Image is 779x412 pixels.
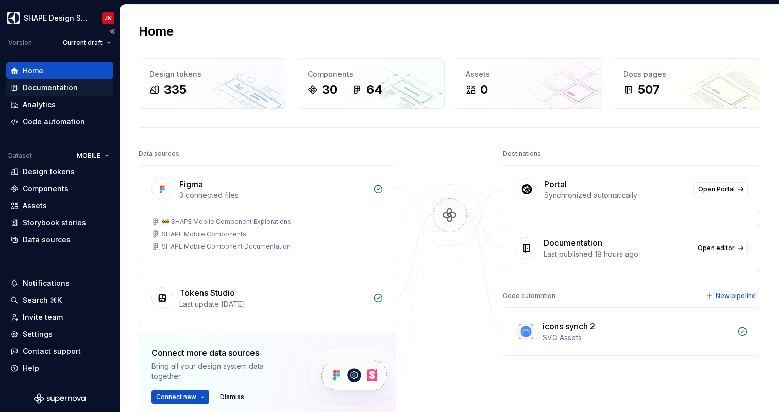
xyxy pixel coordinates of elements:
div: Contact support [23,346,81,356]
div: Data sources [23,235,71,245]
a: Design tokens335 [139,58,286,109]
img: 1131f18f-9b94-42a4-847a-eabb54481545.png [7,12,20,24]
div: 335 [164,81,187,98]
div: SHAPE Mobile Components [162,230,246,238]
button: New pipeline [703,289,760,303]
a: Components3064 [297,58,445,109]
div: Documentation [23,83,78,93]
span: Open editor [698,244,735,252]
div: Bring all your design system data together. [151,361,291,382]
div: Code automation [503,289,555,303]
div: Connect more data sources [151,347,291,359]
a: Components [6,180,113,197]
a: Code automation [6,113,113,130]
div: Figma [179,178,203,190]
div: Dataset [8,152,32,160]
button: Collapse sidebar [105,24,120,39]
a: Open editor [693,241,748,255]
button: Contact support [6,343,113,359]
a: Invite team [6,309,113,325]
span: Current draft [63,39,103,47]
button: Help [6,360,113,376]
a: Storybook stories [6,215,113,231]
div: JN [105,14,112,22]
div: Notifications [23,278,70,288]
div: Portal [544,178,567,190]
button: Connect new [151,390,209,404]
a: Documentation [6,79,113,96]
div: 507 [638,81,660,98]
div: Invite team [23,312,63,322]
div: Last published 18 hours ago [544,249,687,259]
div: 64 [366,81,383,98]
button: Current draft [58,36,115,50]
div: icons synch 2 [543,320,595,333]
a: Assets0 [455,58,603,109]
button: Notifications [6,275,113,291]
span: New pipeline [716,292,756,300]
div: 0 [480,81,488,98]
div: Destinations [503,146,541,161]
a: Open Portal [693,182,748,196]
a: Docs pages507 [613,58,760,109]
div: Design tokens [149,69,276,79]
span: Open Portal [698,185,735,193]
button: Search ⌘K [6,292,113,308]
a: Design tokens [6,163,113,180]
div: Design tokens [23,167,75,177]
div: Assets [23,201,47,211]
div: Code automation [23,117,85,127]
a: Settings [6,326,113,342]
a: Data sources [6,232,113,248]
div: Version [8,39,32,47]
div: Data sources [139,146,179,161]
div: SHAPE Design System [24,13,90,23]
div: Home [23,65,43,76]
a: Figma3 connected files🚧 SHAPE Mobile Component ExplorationsSHAPE Mobile ComponentsSHAPE Mobile Co... [139,165,396,263]
div: Tokens Studio [179,287,235,299]
div: Docs pages [623,69,750,79]
a: Analytics [6,96,113,113]
a: Home [6,62,113,79]
div: Last update [DATE] [179,299,367,309]
a: Assets [6,197,113,214]
div: Synchronized automatically [544,190,687,201]
div: 30 [322,81,337,98]
a: Tokens StudioLast update [DATE] [139,274,396,322]
div: 3 connected files [179,190,367,201]
span: MOBILE [77,152,100,160]
button: SHAPE Design SystemJN [2,7,117,29]
button: MOBILE [72,149,113,163]
span: Connect new [156,393,196,401]
h2: Home [139,23,174,40]
div: Settings [23,329,53,339]
div: Search ⌘K [23,295,62,305]
div: SHAPE Mobile Component Documentation [162,242,291,251]
div: Components [308,69,434,79]
svg: Supernova Logo [34,393,86,404]
div: Documentation [544,237,602,249]
span: Dismiss [220,393,244,401]
div: 🚧 SHAPE Mobile Component Explorations [162,218,291,226]
div: Assets [466,69,592,79]
div: SVG Assets [543,333,731,343]
div: Storybook stories [23,218,86,228]
button: Dismiss [215,390,249,404]
div: Components [23,184,69,194]
div: Analytics [23,100,56,110]
div: Help [23,363,39,373]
